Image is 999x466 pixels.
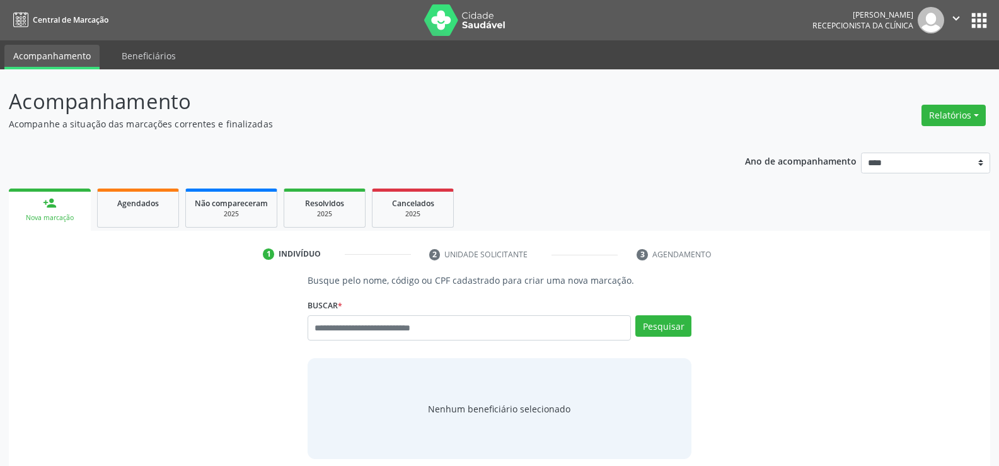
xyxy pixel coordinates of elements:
[812,20,913,31] span: Recepcionista da clínica
[9,86,696,117] p: Acompanhamento
[18,213,82,223] div: Nova marcação
[918,7,944,33] img: img
[968,9,990,32] button: apps
[293,209,356,219] div: 2025
[949,11,963,25] i: 
[195,209,268,219] div: 2025
[305,198,344,209] span: Resolvidos
[635,315,691,337] button: Pesquisar
[944,7,968,33] button: 
[921,105,986,126] button: Relatórios
[195,198,268,209] span: Não compareceram
[392,198,434,209] span: Cancelados
[279,248,321,260] div: Indivíduo
[263,248,274,260] div: 1
[9,9,108,30] a: Central de Marcação
[4,45,100,69] a: Acompanhamento
[812,9,913,20] div: [PERSON_NAME]
[9,117,696,131] p: Acompanhe a situação das marcações correntes e finalizadas
[308,296,342,315] label: Buscar
[33,15,108,25] span: Central de Marcação
[745,153,857,168] p: Ano de acompanhamento
[308,274,691,287] p: Busque pelo nome, código ou CPF cadastrado para criar uma nova marcação.
[428,402,570,416] span: Nenhum beneficiário selecionado
[117,198,159,209] span: Agendados
[381,209,444,219] div: 2025
[43,196,57,210] div: person_add
[113,45,185,67] a: Beneficiários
